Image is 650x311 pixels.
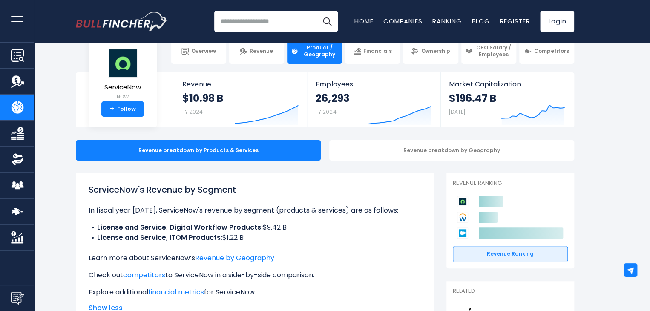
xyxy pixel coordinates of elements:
small: NOW [104,93,141,101]
strong: $196.47 B [449,92,496,105]
p: Learn more about ServiceNow’s [89,253,421,263]
a: Companies [383,17,422,26]
a: Blog [472,17,489,26]
span: Competitors [534,48,569,55]
a: Go to homepage [76,12,167,31]
a: Revenue [229,38,284,64]
a: Login [540,11,574,32]
span: Product / Geography [301,44,338,58]
span: Overview [191,48,216,55]
a: Competitors [519,38,574,64]
img: Ownership [11,153,24,166]
h1: ServiceNow's Revenue by Segment [89,183,421,196]
strong: 26,293 [316,92,349,105]
strong: + [110,105,114,113]
button: Search [316,11,338,32]
span: Revenue [250,48,273,55]
span: Ownership [421,48,450,55]
div: Revenue breakdown by Geography [329,140,574,161]
span: Employees [316,80,431,88]
small: FY 2024 [316,108,336,115]
a: competitors [123,270,165,280]
span: ServiceNow [104,84,141,91]
a: CEO Salary / Employees [461,38,516,64]
img: Workday competitors logo [457,212,468,223]
b: License and Service, ITOM Products: [97,233,222,242]
span: Revenue [182,80,299,88]
img: Salesforce competitors logo [457,227,468,239]
a: Revenue $10.98 B FY 2024 [174,72,307,127]
a: Overview [171,38,226,64]
p: Revenue Ranking [453,180,568,187]
b: License and Service, Digital Workflow Products: [97,222,263,232]
li: $9.42 B [89,222,421,233]
p: In fiscal year [DATE], ServiceNow's revenue by segment (products & services) are as follows: [89,205,421,216]
a: Home [354,17,373,26]
a: ServiceNow NOW [104,49,141,102]
span: Market Capitalization [449,80,565,88]
small: [DATE] [449,108,465,115]
small: FY 2024 [182,108,203,115]
span: CEO Salary / Employees [475,44,512,58]
a: Product / Geography [287,38,342,64]
a: Market Capitalization $196.47 B [DATE] [440,72,573,127]
a: Revenue by Geography [195,253,274,263]
li: $1.22 B [89,233,421,243]
a: Ranking [432,17,461,26]
p: Check out to ServiceNow in a side-by-side comparison. [89,270,421,280]
img: Bullfincher logo [76,12,168,31]
p: Related [453,288,568,295]
a: financial metrics [148,287,204,297]
span: Financials [363,48,391,55]
a: Revenue Ranking [453,246,568,262]
div: Revenue breakdown by Products & Services [76,140,321,161]
a: Register [500,17,530,26]
a: +Follow [101,101,144,117]
a: Ownership [403,38,458,64]
a: Financials [345,38,400,64]
p: Explore additional for ServiceNow. [89,287,421,297]
a: Employees 26,293 FY 2024 [307,72,440,127]
strong: $10.98 B [182,92,223,105]
img: ServiceNow competitors logo [457,196,468,207]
